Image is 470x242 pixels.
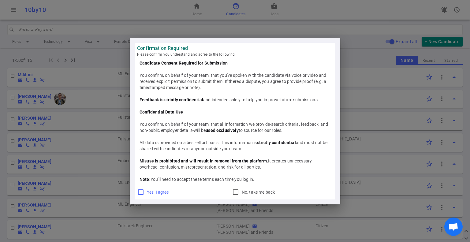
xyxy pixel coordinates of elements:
[242,190,275,195] span: No, take me back
[140,72,330,91] div: You confirm, on behalf of your team, that you've spoken with the candidate via voice or video and...
[140,110,183,114] b: Confidential Data Use
[444,218,463,236] div: Open chat
[206,128,238,133] b: used exclusively
[140,158,330,170] div: It creates unnecessary overhead, confusion, misrepresentation, and risk for all parties.
[140,140,330,152] div: All data is provided on a best-effort basis. This information is and must not be shared with cand...
[137,51,333,58] span: Please confirm you understand and agree to the following:
[140,121,330,133] div: You confirm, on behalf of your team, that all information we provide-search criteria, feedback, a...
[140,61,228,65] b: Candidate Consent Required for Submission
[140,177,151,182] b: Note:
[140,158,268,163] b: Misuse is prohibited and will result in removal from the platform.
[147,190,169,195] span: Yes, I agree
[140,176,330,182] div: You'll need to accept these terms each time you log in.
[137,45,333,51] strong: Confirmation Required
[257,140,296,145] b: strictly confidential
[140,97,330,103] div: and intended solely to help you improve future submissions.
[140,97,203,102] b: Feedback is strictly confidential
